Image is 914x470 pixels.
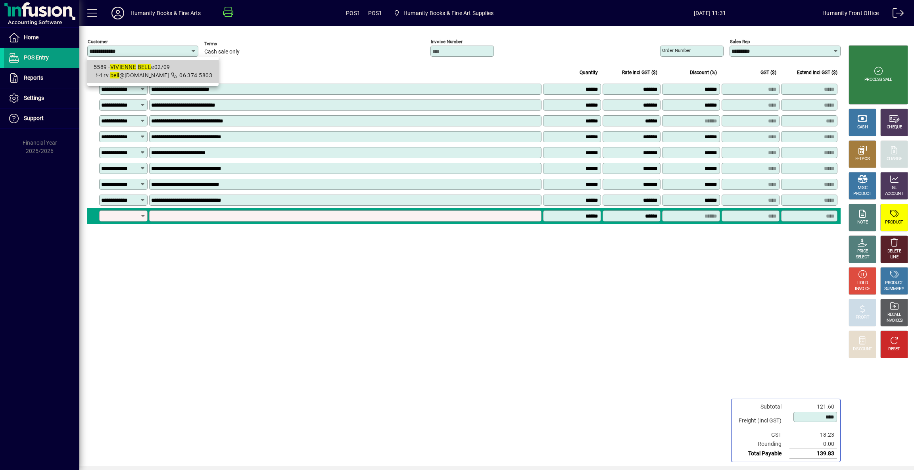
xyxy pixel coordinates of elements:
[857,220,868,225] div: NOTE
[857,248,868,254] div: PRICE
[760,68,776,77] span: GST ($)
[789,430,837,439] td: 18.23
[822,7,879,19] div: Humanity Front Office
[662,48,691,53] mat-label: Order number
[24,75,43,81] span: Reports
[4,88,79,108] a: Settings
[856,254,870,260] div: SELECT
[797,68,837,77] span: Extend incl GST ($)
[110,72,119,78] em: bell
[885,220,903,225] div: PRODUCT
[887,156,902,162] div: CHARGE
[887,124,902,130] div: CHEQUE
[87,60,219,83] mat-option: 5589 - VIVIENNE BELL e02/09
[110,64,136,70] em: VIVIENNE
[885,191,903,197] div: ACCOUNT
[855,156,870,162] div: EFTPOS
[204,41,252,46] span: Terms
[888,346,900,352] div: RESET
[884,286,904,292] div: SUMMARY
[887,2,904,27] a: Logout
[857,280,868,286] div: HOLD
[857,124,868,130] div: CASH
[856,315,869,321] div: PROFIT
[855,286,870,292] div: INVOICE
[204,49,240,55] span: Cash sale only
[138,64,152,70] em: BELL
[88,39,108,44] mat-label: Customer
[105,6,131,20] button: Profile
[853,346,872,352] div: DISCOUNT
[390,6,497,20] span: Humanity Books & Fine Art Supplies
[403,7,493,19] span: Humanity Books & Fine Art Supplies
[4,109,79,128] a: Support
[735,439,789,449] td: Rounding
[4,68,79,88] a: Reports
[887,312,901,318] div: RECALL
[789,402,837,411] td: 121.60
[885,318,902,324] div: INVOICES
[885,280,903,286] div: PRODUCT
[789,449,837,459] td: 139.83
[179,72,212,78] span: 06 374 5803
[735,430,789,439] td: GST
[887,248,901,254] div: DELETE
[858,185,867,191] div: MISC
[735,449,789,459] td: Total Payable
[431,39,463,44] mat-label: Invoice number
[24,115,44,121] span: Support
[24,95,44,101] span: Settings
[346,7,360,19] span: POS1
[597,7,822,19] span: [DATE] 11:31
[580,68,598,77] span: Quantity
[890,254,898,260] div: LINE
[853,191,871,197] div: PRODUCT
[690,68,717,77] span: Discount (%)
[735,402,789,411] td: Subtotal
[24,54,49,61] span: POS Entry
[104,72,169,78] span: rv. @[DOMAIN_NAME]
[94,63,212,71] div: 5589 - e02/09
[24,34,38,40] span: Home
[735,411,789,430] td: Freight (Incl GST)
[131,7,201,19] div: Humanity Books & Fine Arts
[864,77,892,83] div: PROCESS SALE
[622,68,657,77] span: Rate incl GST ($)
[789,439,837,449] td: 0.00
[4,28,79,48] a: Home
[892,185,897,191] div: GL
[368,7,382,19] span: POS1
[730,39,750,44] mat-label: Sales rep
